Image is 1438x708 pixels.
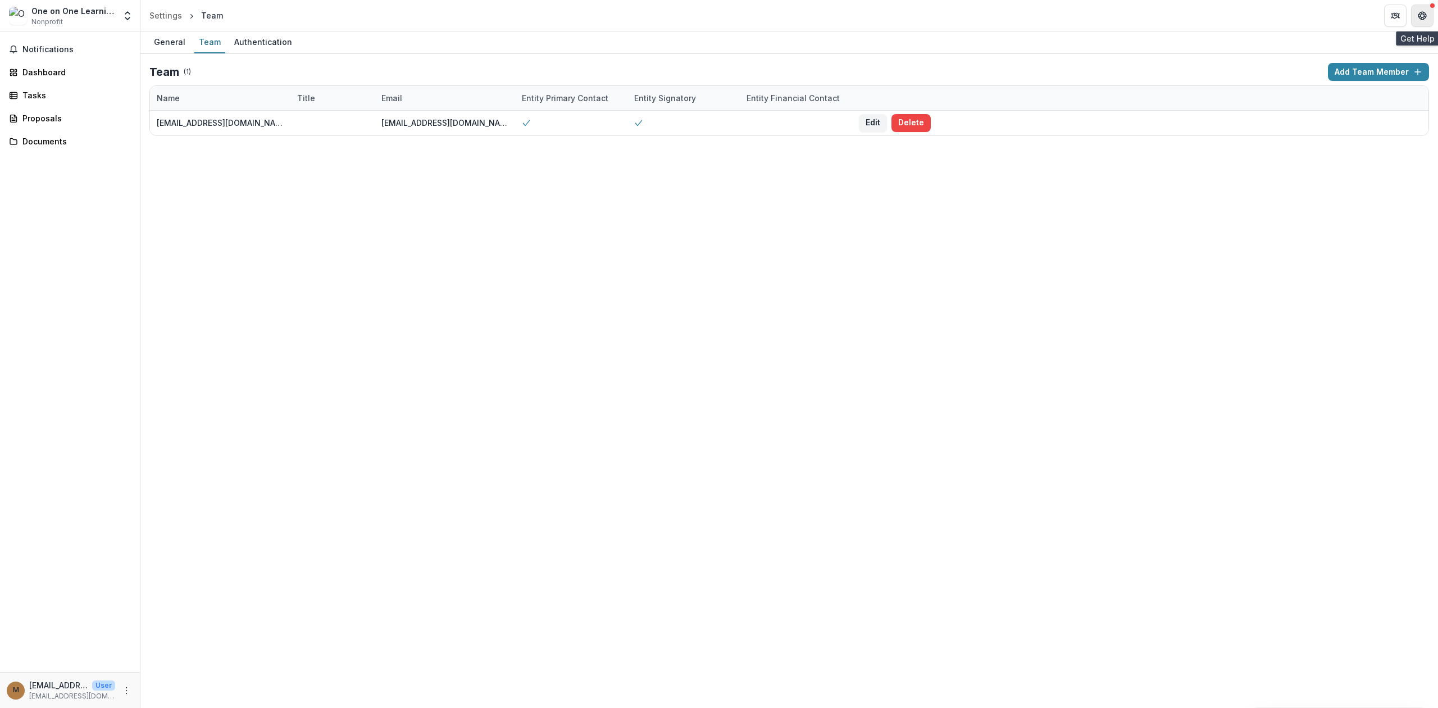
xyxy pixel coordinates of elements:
a: General [149,31,190,53]
div: Title [290,86,375,110]
h2: Team [149,65,179,79]
p: User [92,680,115,691]
div: Email [375,86,515,110]
span: Notifications [22,45,131,55]
a: Authentication [230,31,297,53]
div: Entity Primary Contact [515,86,627,110]
button: More [120,684,133,697]
div: Name [150,86,290,110]
div: Settings [149,10,182,21]
div: Entity Signatory [627,92,703,104]
div: Tasks [22,89,126,101]
button: Notifications [4,40,135,58]
p: [EMAIL_ADDRESS][DOMAIN_NAME] [29,691,115,701]
div: Team [194,34,225,50]
div: Dashboard [22,66,126,78]
div: Title [290,92,322,104]
div: Entity Financial Contact [740,86,852,110]
a: Documents [4,132,135,151]
div: Entity Signatory [627,86,740,110]
button: Open entity switcher [120,4,135,27]
nav: breadcrumb [145,7,227,24]
a: Dashboard [4,63,135,81]
a: Settings [145,7,186,24]
p: [EMAIL_ADDRESS][DOMAIN_NAME] [29,679,88,691]
div: Documents [22,135,126,147]
a: Team [194,31,225,53]
a: Tasks [4,86,135,105]
div: mmonnar@oneononelearning.com [13,687,19,694]
button: Delete [891,114,931,132]
div: General [149,34,190,50]
div: Entity Primary Contact [515,92,615,104]
div: Entity Financial Contact [740,92,847,104]
div: Email [375,92,409,104]
div: Authentication [230,34,297,50]
button: Add Team Member [1328,63,1429,81]
div: [EMAIL_ADDRESS][DOMAIN_NAME] [381,117,508,129]
div: One on One Learning [31,5,115,17]
p: ( 1 ) [184,67,191,77]
div: Team [201,10,223,21]
a: Proposals [4,109,135,128]
img: One on One Learning [9,7,27,25]
div: Name [150,92,186,104]
span: Nonprofit [31,17,63,27]
button: Get Help [1411,4,1434,27]
div: [EMAIL_ADDRESS][DOMAIN_NAME] [157,117,284,129]
button: Edit [859,114,887,132]
div: Proposals [22,112,126,124]
button: Partners [1384,4,1407,27]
